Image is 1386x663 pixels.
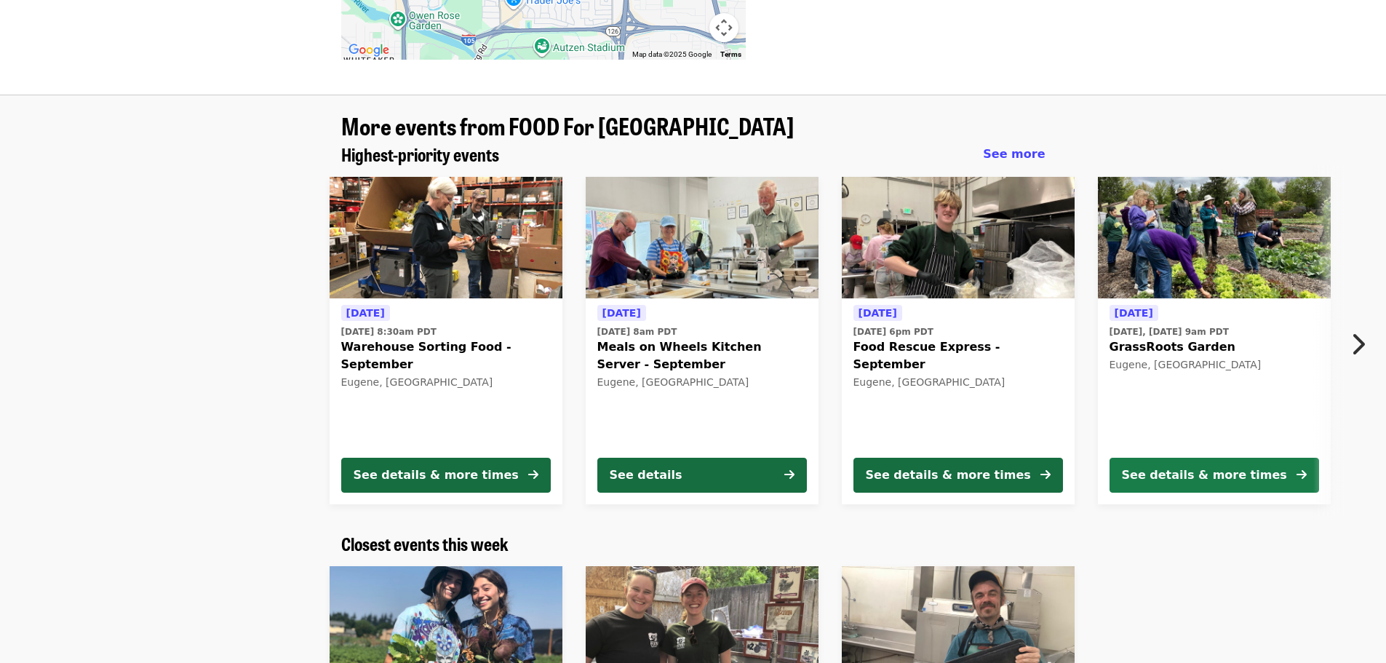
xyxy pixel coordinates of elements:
[1110,325,1229,338] time: [DATE], [DATE] 9am PDT
[853,338,1063,373] span: Food Rescue Express - September
[597,458,807,493] button: See details
[341,531,509,556] span: Closest events this week
[345,41,393,60] a: Open this area in Google Maps (opens a new window)
[1297,468,1307,482] i: arrow-right icon
[853,376,1063,389] div: Eugene, [GEOGRAPHIC_DATA]
[632,50,712,58] span: Map data ©2025 Google
[354,467,519,484] div: See details & more times
[1350,330,1365,358] i: chevron-right icon
[341,376,551,389] div: Eugene, [GEOGRAPHIC_DATA]
[1040,468,1051,482] i: arrow-right icon
[866,467,1031,484] div: See details & more times
[983,147,1045,161] span: See more
[853,325,933,338] time: [DATE] 6pm PDT
[341,108,794,143] span: More events from FOOD For [GEOGRAPHIC_DATA]
[784,468,794,482] i: arrow-right icon
[597,376,807,389] div: Eugene, [GEOGRAPHIC_DATA]
[330,177,562,504] a: See details for "Warehouse Sorting Food - September"
[345,41,393,60] img: Google
[597,338,807,373] span: Meals on Wheels Kitchen Server - September
[853,458,1063,493] button: See details & more times
[346,307,385,319] span: [DATE]
[842,177,1075,504] a: See details for "Food Rescue Express - September"
[610,467,682,484] div: See details
[1115,307,1153,319] span: [DATE]
[330,533,1057,555] div: Closest events this week
[597,325,677,338] time: [DATE] 8am PDT
[1122,467,1287,484] div: See details & more times
[341,338,551,373] span: Warehouse Sorting Food - September
[859,307,897,319] span: [DATE]
[602,307,641,319] span: [DATE]
[586,177,819,299] img: Meals on Wheels Kitchen Server - September organized by FOOD For Lane County
[341,458,551,493] button: See details & more times
[1098,177,1331,299] img: GrassRoots Garden organized by FOOD For Lane County
[709,13,738,42] button: Map camera controls
[586,177,819,504] a: See details for "Meals on Wheels Kitchen Server - September"
[720,50,741,58] a: Terms (opens in new tab)
[1338,324,1386,365] button: Next item
[1110,338,1319,356] span: GrassRoots Garden
[1110,359,1319,371] div: Eugene, [GEOGRAPHIC_DATA]
[341,141,499,167] span: Highest-priority events
[842,177,1075,299] img: Food Rescue Express - September organized by FOOD For Lane County
[341,325,437,338] time: [DATE] 8:30am PDT
[341,144,499,165] a: Highest-priority events
[330,144,1057,165] div: Highest-priority events
[1110,458,1319,493] button: See details & more times
[341,533,509,555] a: Closest events this week
[983,146,1045,163] a: See more
[1098,177,1331,504] a: See details for "GrassRoots Garden"
[528,468,538,482] i: arrow-right icon
[330,177,562,299] img: Warehouse Sorting Food - September organized by FOOD For Lane County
